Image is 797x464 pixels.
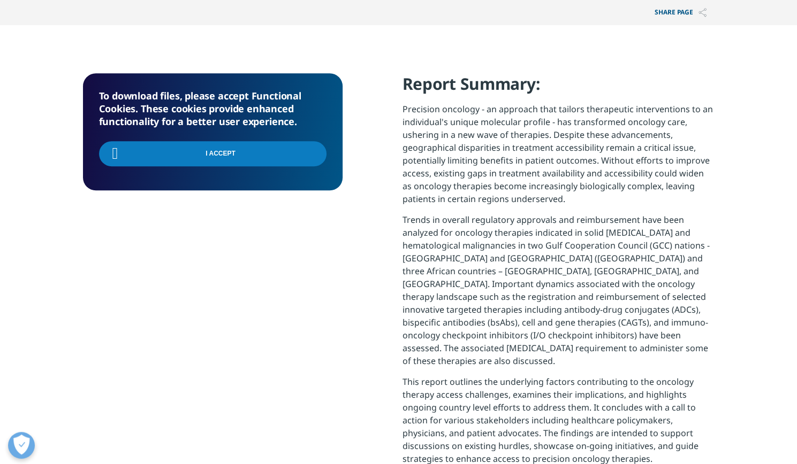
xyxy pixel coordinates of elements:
[99,141,327,166] input: I Accept
[8,432,35,459] button: Open Preferences
[403,213,715,375] p: Trends in overall regulatory approvals and reimbursement have been analyzed for oncology therapie...
[699,8,707,17] img: Share PAGE
[403,103,715,213] p: Precision oncology - an approach that tailors therapeutic interventions to an individual's unique...
[403,73,715,103] h4: Report Summary:
[99,89,327,128] h5: To download files, please accept Functional Cookies. These cookies provide enhanced functionality...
